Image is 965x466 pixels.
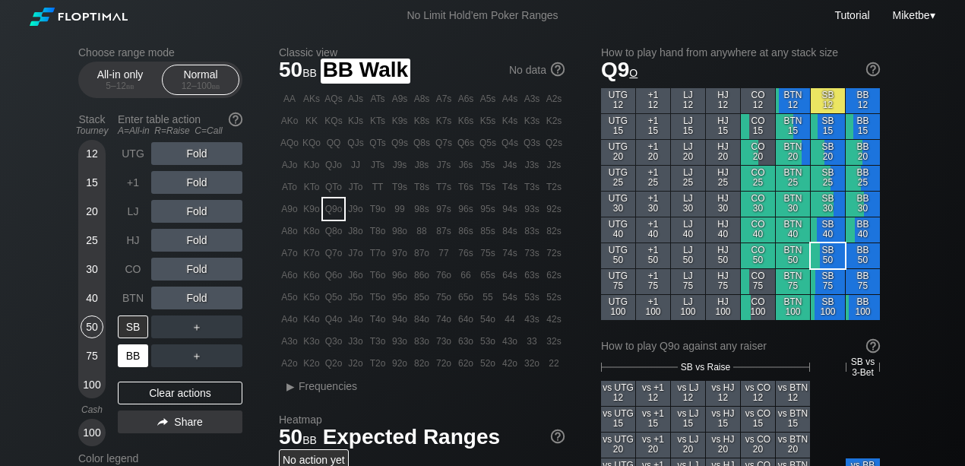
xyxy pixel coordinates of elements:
[741,243,775,268] div: CO 50
[301,220,322,242] div: K8o
[543,110,565,132] div: K2s
[118,315,148,338] div: SB
[151,142,242,165] div: Fold
[477,243,498,264] div: 75s
[499,331,520,352] div: 43o
[477,132,498,154] div: Q5s
[865,338,881,354] img: help.32db89a4.svg
[636,217,670,243] div: +1 40
[433,176,454,198] div: T7s
[477,154,498,176] div: J5s
[776,243,810,268] div: BTN 50
[455,198,476,220] div: 96s
[389,331,410,352] div: 93o
[85,65,155,94] div: All-in only
[345,331,366,352] div: J3o
[521,287,543,308] div: 53s
[323,309,344,330] div: Q4o
[389,176,410,198] div: T9s
[499,132,520,154] div: Q4s
[499,220,520,242] div: 84s
[279,309,300,330] div: A4o
[345,287,366,308] div: J5o
[151,315,242,338] div: ＋
[367,154,388,176] div: JTs
[411,110,432,132] div: K8s
[367,176,388,198] div: TT
[706,140,740,165] div: HJ 20
[411,176,432,198] div: T8s
[636,88,670,113] div: +1 12
[741,217,775,243] div: CO 40
[671,269,705,294] div: LJ 75
[411,331,432,352] div: 83o
[433,132,454,154] div: Q7s
[301,243,322,264] div: K7o
[367,132,388,154] div: QTs
[279,353,300,374] div: A2o
[433,287,454,308] div: 75o
[279,88,300,109] div: AA
[411,309,432,330] div: 84o
[345,220,366,242] div: J8o
[601,46,880,59] h2: How to play hand from anywhere at any stack size
[811,88,845,113] div: SB 12
[636,140,670,165] div: +1 20
[636,166,670,191] div: +1 25
[776,192,810,217] div: BTN 30
[367,88,388,109] div: ATs
[301,309,322,330] div: K4o
[543,331,565,352] div: 32s
[389,154,410,176] div: J9s
[345,132,366,154] div: QJs
[301,176,322,198] div: KTo
[549,428,566,445] img: help.32db89a4.svg
[455,132,476,154] div: Q6s
[521,88,543,109] div: A3s
[118,171,148,194] div: +1
[389,265,410,286] div: 96o
[455,287,476,308] div: 65o
[477,287,498,308] div: 55
[543,154,565,176] div: J2s
[521,243,543,264] div: 73s
[741,192,775,217] div: CO 30
[521,110,543,132] div: K3s
[323,154,344,176] div: QJo
[671,243,705,268] div: LJ 50
[846,192,880,217] div: BB 30
[279,132,300,154] div: AQo
[477,265,498,286] div: 65s
[81,287,103,309] div: 40
[433,331,454,352] div: 73o
[323,287,344,308] div: Q5o
[706,114,740,139] div: HJ 15
[706,243,740,268] div: HJ 50
[477,110,498,132] div: K5s
[279,220,300,242] div: A8o
[323,176,344,198] div: QTo
[706,269,740,294] div: HJ 75
[151,171,242,194] div: Fold
[118,287,148,309] div: BTN
[301,287,322,308] div: K5o
[367,331,388,352] div: T3o
[521,176,543,198] div: T3s
[477,353,498,374] div: 52o
[433,309,454,330] div: 74o
[846,166,880,191] div: BB 25
[543,309,565,330] div: 42s
[433,154,454,176] div: J7s
[301,353,322,374] div: K2o
[345,88,366,109] div: AJs
[81,315,103,338] div: 50
[367,110,388,132] div: KTs
[477,88,498,109] div: A5s
[846,88,880,113] div: BB 12
[118,229,148,252] div: HJ
[118,200,148,223] div: LJ
[81,258,103,281] div: 30
[521,331,543,352] div: 33
[543,176,565,198] div: T2s
[846,114,880,139] div: BB 15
